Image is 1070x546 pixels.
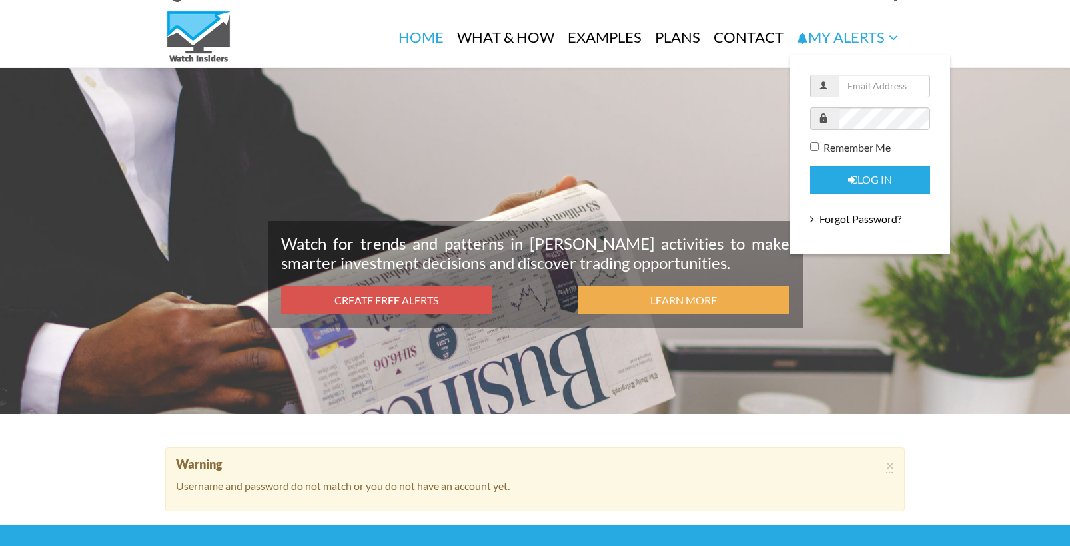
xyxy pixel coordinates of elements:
h4: Warning [176,458,894,471]
input: Email Address [839,75,931,97]
a: What & How [450,7,561,67]
button: Log in [810,166,930,194]
i: Password [819,113,828,123]
a: My Alerts [790,7,905,68]
a: Learn More [578,286,790,315]
a: Examples [561,7,648,67]
a: Plans [648,7,707,67]
input: Remember Me [810,142,819,151]
p: Watch for trends and patterns in [PERSON_NAME] activities to make smarter investment decisions an... [281,234,790,273]
a: Contact [707,7,790,67]
p: Username and password do not match or you do not have an account yet. [176,478,894,494]
a: Create Free Alerts [281,286,493,315]
a: Home [392,7,450,67]
a: Forgot Password? [810,206,930,233]
a: × [886,458,894,472]
i: Username [819,81,828,90]
label: Remember Me [810,140,891,156]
